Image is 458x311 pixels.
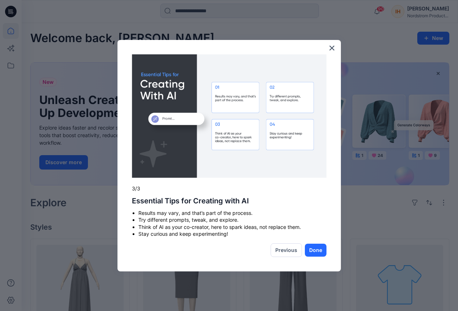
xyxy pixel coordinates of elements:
[305,244,326,257] button: Done
[271,243,302,257] button: Previous
[138,209,326,217] li: Results may vary, and that’s part of the process.
[138,224,326,231] li: Think of AI as your co-creator, here to spark ideas, not replace them.
[138,216,326,224] li: Try different prompts, tweak, and explore.
[132,185,326,192] p: 3/3
[138,230,326,238] li: Stay curious and keep experimenting!
[132,197,326,205] h2: Essential Tips for Creating with AI
[329,42,335,54] button: Close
